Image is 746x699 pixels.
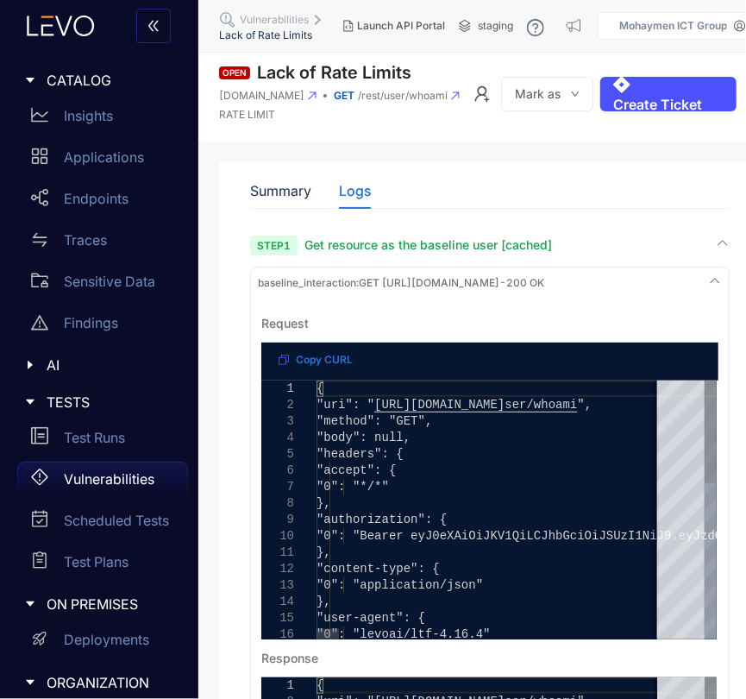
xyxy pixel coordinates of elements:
[261,652,318,665] div: Response
[24,598,36,610] span: caret-right
[17,305,188,347] a: Findings
[257,63,411,83] h1: Lack of Rate Limits
[296,354,353,366] span: Copy CURL
[261,610,294,627] div: 15
[317,578,483,592] span: "0": "application/json"
[24,74,36,86] span: caret-right
[577,398,592,412] span: ",
[17,623,188,664] a: Deployments
[317,678,323,692] span: {
[261,577,294,594] div: 13
[17,181,188,223] a: Endpoints
[357,20,445,32] span: Launch API Portal
[317,398,374,412] span: "uri": "
[47,675,174,690] span: ORGANIZATION
[478,20,513,32] span: staging
[64,554,129,570] p: Test Plans
[374,398,505,412] span: [URL][DOMAIN_NAME]
[261,512,294,528] div: 9
[64,274,155,289] p: Sensitive Data
[24,396,36,408] span: caret-right
[47,357,174,373] span: AI
[317,496,331,510] span: },
[473,85,491,103] span: user-add
[258,277,544,289] span: GET [URL][DOMAIN_NAME] - 200 OK
[64,108,113,123] p: Insights
[64,232,107,248] p: Traces
[10,586,188,622] div: ON PREMISES
[317,595,331,608] span: },
[304,237,552,252] span: Get resource as the baseline user [cached]
[317,545,331,559] span: },
[317,677,317,678] textarea: Editor content;Press Alt+F1 for Accessibility Options.
[17,420,188,462] a: Test Runs
[261,627,294,643] div: 16
[317,431,411,444] span: "body": null,
[219,109,460,121] p: RATE LIMIT
[515,87,561,101] span: Mark as
[64,149,144,165] p: Applications
[10,62,188,98] div: CATALOG
[64,430,125,445] p: Test Runs
[265,346,367,374] button: Copy CURL
[261,430,294,446] div: 4
[136,9,171,43] button: double-left
[317,381,323,395] span: {
[261,397,294,413] div: 2
[571,90,580,99] span: down
[17,98,188,140] a: Insights
[334,89,354,102] span: GET
[240,14,309,26] span: Vulnerabilities
[219,29,312,41] span: Lack of Rate Limits
[261,561,294,577] div: 12
[219,90,304,102] span: [DOMAIN_NAME]
[24,677,36,689] span: caret-right
[261,545,294,561] div: 11
[10,384,188,420] div: TESTS
[17,462,188,503] a: Vulnerabilities
[317,513,447,526] span: "authorization": {
[261,677,294,694] div: 1
[261,413,294,430] div: 3
[619,20,727,32] p: Mohaymen ICT Group
[261,463,294,479] div: 6
[219,66,250,80] span: Open
[47,596,174,612] span: ON PREMISES
[17,264,188,305] a: Sensitive Data
[47,394,174,410] span: TESTS
[600,77,737,111] button: Create Ticket
[31,231,48,249] span: swap
[64,315,118,331] p: Findings
[317,463,396,477] span: "accept": {
[317,414,432,428] span: "method": "GET",
[261,446,294,463] div: 5
[17,223,188,264] a: Traces
[64,632,149,647] p: Deployments
[317,562,440,576] span: "content-type": {
[17,140,188,181] a: Applications
[261,495,294,512] div: 8
[317,529,636,543] span: "0": "Bearer eyJ0eXAiOiJKV1QiLCJhbGciOiJSUzI
[10,347,188,383] div: AI
[505,398,577,412] span: ser/whoami
[317,447,404,461] span: "headers": {
[339,183,371,198] div: Logs
[64,191,129,206] p: Endpoints
[24,359,36,371] span: caret-right
[501,77,593,111] button: Mark asdown
[147,19,160,35] span: double-left
[250,236,298,255] span: Step 1
[317,627,491,641] span: "0": "levoai/ltf-4.16.4"
[64,513,169,528] p: Scheduled Tests
[317,480,389,494] span: "0": "*/*"
[358,90,448,102] span: /rest/user/whoami
[250,183,311,198] div: Summary
[261,381,294,397] div: 1
[261,479,294,495] div: 7
[47,72,174,88] span: CATALOG
[261,594,294,610] div: 14
[613,97,702,112] span: Create Ticket
[17,503,188,545] a: Scheduled Tests
[261,317,309,331] div: Request
[64,471,154,487] p: Vulnerabilities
